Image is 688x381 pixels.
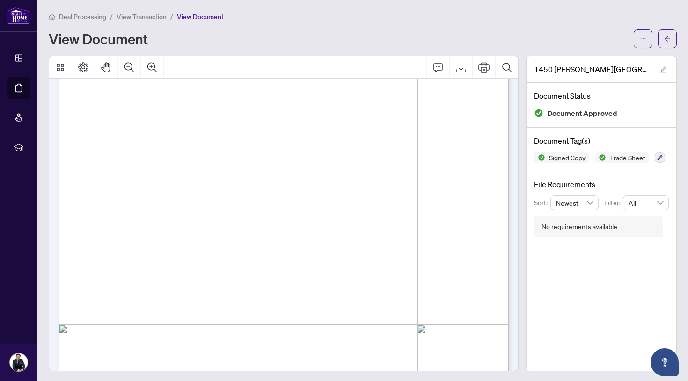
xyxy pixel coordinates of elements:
li: / [170,11,173,22]
h1: View Document [49,31,148,46]
p: Sort: [534,198,550,208]
span: All [629,196,663,210]
h4: File Requirements [534,179,669,190]
img: Status Icon [595,152,606,163]
img: logo [7,7,30,24]
li: / [110,11,113,22]
span: View Transaction [117,13,167,21]
span: ellipsis [640,36,646,42]
span: arrow-left [664,36,671,42]
img: Status Icon [534,152,545,163]
span: edit [660,66,666,73]
h4: Document Tag(s) [534,135,669,146]
span: Signed Copy [545,154,589,161]
h4: Document Status [534,90,669,101]
button: Open asap [651,348,679,376]
p: Filter: [604,198,623,208]
img: Profile Icon [10,353,28,371]
span: Trade Sheet [606,154,649,161]
span: View Document [177,13,224,21]
span: Deal Processing [59,13,106,21]
img: Document Status [534,108,543,118]
span: 1450 [PERSON_NAME][GEOGRAPHIC_DATA] 714 - trade sheet - [PERSON_NAME] to Review.pdf [534,64,651,75]
div: No requirements available [542,222,617,232]
span: Document Approved [547,107,617,120]
span: Newest [556,196,593,210]
span: home [49,14,55,20]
